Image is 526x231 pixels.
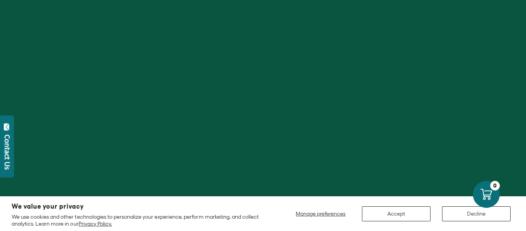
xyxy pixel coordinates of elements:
button: Manage preferences [291,206,350,221]
button: Decline [442,206,511,221]
p: We use cookies and other technologies to personalize your experience, perform marketing, and coll... [12,213,266,227]
div: 0 [490,181,500,191]
h2: We value your privacy [12,203,266,210]
div: Contact Us [3,135,11,170]
button: Accept [362,206,431,221]
span: Manage preferences [296,211,345,217]
a: Privacy Policy. [79,221,112,227]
